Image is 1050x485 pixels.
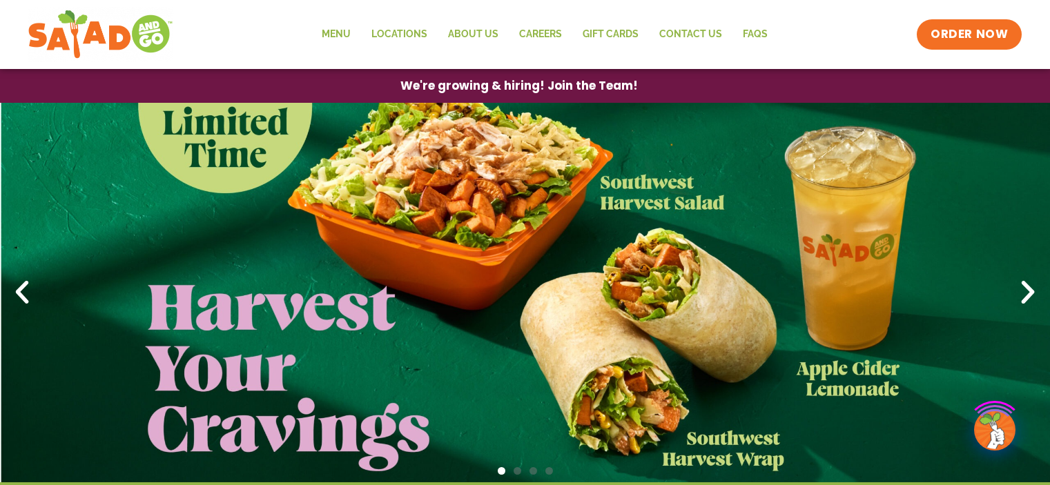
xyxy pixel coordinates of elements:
[509,19,572,50] a: Careers
[361,19,438,50] a: Locations
[529,467,537,475] span: Go to slide 3
[649,19,732,50] a: Contact Us
[514,467,521,475] span: Go to slide 2
[311,19,778,50] nav: Menu
[7,277,37,308] div: Previous slide
[931,26,1008,43] span: ORDER NOW
[400,80,638,92] span: We're growing & hiring! Join the Team!
[917,19,1022,50] a: ORDER NOW
[572,19,649,50] a: GIFT CARDS
[498,467,505,475] span: Go to slide 1
[732,19,778,50] a: FAQs
[1013,277,1043,308] div: Next slide
[28,7,173,62] img: new-SAG-logo-768×292
[311,19,361,50] a: Menu
[438,19,509,50] a: About Us
[545,467,553,475] span: Go to slide 4
[380,70,659,102] a: We're growing & hiring! Join the Team!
